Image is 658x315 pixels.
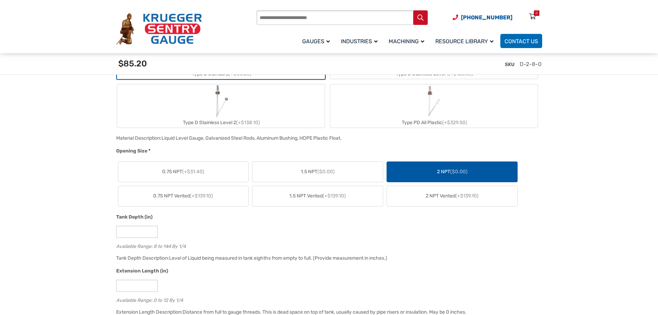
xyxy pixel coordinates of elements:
[183,309,466,315] div: Distance from full to gauge threads. This is dead space on top of tank, usually caused by pipe ri...
[323,193,346,199] span: (+$139.10)
[461,14,512,21] span: [PHONE_NUMBER]
[182,169,204,175] span: (+$31.40)
[337,33,384,49] a: Industries
[116,13,202,45] img: Krueger Sentry Gauge
[117,118,325,128] div: Type D Stainless Level 2
[453,13,512,22] a: Phone Number (920) 434-8860
[341,38,378,45] span: Industries
[500,34,542,48] a: Contact Us
[153,192,213,200] span: 0.75 NPT Vented
[116,242,539,249] div: Available Range: 8 to 144 By 1/4
[116,214,152,220] span: Tank Depth (in)
[317,169,335,175] span: ($0.00)
[426,192,479,200] span: 2 NPT Vented
[116,268,168,274] span: Extension Length (in)
[289,192,346,200] span: 1.5 NPT Vented
[450,169,467,175] span: ($0.00)
[298,33,337,49] a: Gauges
[504,38,538,45] span: Contact Us
[435,38,493,45] span: Resource Library
[455,193,479,199] span: (+$139.10)
[236,120,260,126] span: (+$138.10)
[536,10,538,16] div: 0
[437,168,467,175] span: 2 NPT
[302,38,330,45] span: Gauges
[330,118,538,128] div: Type PD All Plastic
[520,61,541,67] span: D-2-8-0
[330,84,538,128] label: Type PD All Plastic
[162,168,204,175] span: 0.75 NPT
[117,84,325,128] label: Type D Stainless Level 2
[116,296,539,303] div: Available Range: 0 to 12 By 1/4
[148,147,150,155] abbr: required
[116,255,169,261] span: Tank Depth Description:
[116,148,147,154] span: Opening Size
[384,33,431,49] a: Machining
[389,38,424,45] span: Machining
[442,120,467,126] span: (+$329.50)
[169,255,387,261] div: Level of Liquid being measured in tank eighths from empty to full. (Provide measurement in inches.)
[301,168,335,175] span: 1.5 NPT
[505,62,515,67] span: SKU
[116,309,183,315] span: Extension Length Description:
[190,193,213,199] span: (+$139.10)
[116,135,161,141] span: Material Description:
[431,33,500,49] a: Resource Library
[161,135,342,141] div: Liquid Level Gauge, Galvanized Steel Rods, Aluminum Bushing, HDPE Plastic Float.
